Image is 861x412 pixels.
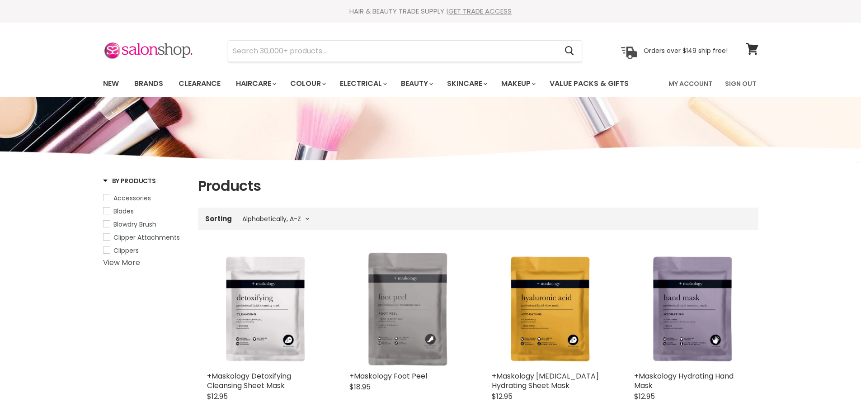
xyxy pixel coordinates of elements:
[198,176,758,195] h1: Products
[492,251,607,367] img: +Maskology Hyaluronic Acid Hydrating Sheet Mask
[113,233,180,242] span: Clipper Attachments
[494,74,541,93] a: Makeup
[394,74,438,93] a: Beauty
[634,391,655,402] span: $12.95
[333,74,392,93] a: Electrical
[113,194,151,203] span: Accessories
[96,71,649,97] ul: Main menu
[228,41,558,62] input: Search
[113,207,134,216] span: Blades
[127,74,170,93] a: Brands
[103,232,187,242] a: Clipper Attachments
[207,391,228,402] span: $12.95
[558,41,582,62] button: Search
[228,40,582,62] form: Product
[634,251,749,367] img: +Maskology Hydrating Hand Mask
[92,71,770,97] nav: Main
[207,371,291,391] a: +Maskology Detoxifying Cleansing Sheet Mask
[349,382,371,392] span: $18.95
[492,391,513,402] span: $12.95
[492,371,599,391] a: +Maskology [MEDICAL_DATA] Hydrating Sheet Mask
[103,257,140,268] a: View More
[113,246,139,255] span: Clippers
[207,251,322,367] img: +Maskology Detoxifying Cleansing Sheet Mask
[229,74,282,93] a: Haircare
[349,371,427,381] a: +Maskology Foot Peel
[644,47,728,55] p: Orders over $149 ship free!
[103,246,187,256] a: Clippers
[720,74,762,93] a: Sign Out
[172,74,227,93] a: Clearance
[205,215,232,223] label: Sorting
[103,219,187,229] a: Blowdry Brush
[349,251,465,367] img: +Maskology Foot Peel
[448,6,512,16] a: GET TRADE ACCESS
[103,176,156,185] h3: By Products
[440,74,493,93] a: Skincare
[96,74,126,93] a: New
[283,74,331,93] a: Colour
[92,7,770,16] div: HAIR & BEAUTY TRADE SUPPLY |
[103,193,187,203] a: Accessories
[543,74,635,93] a: Value Packs & Gifts
[103,206,187,216] a: Blades
[113,220,156,229] span: Blowdry Brush
[634,371,734,391] a: +Maskology Hydrating Hand Mask
[663,74,718,93] a: My Account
